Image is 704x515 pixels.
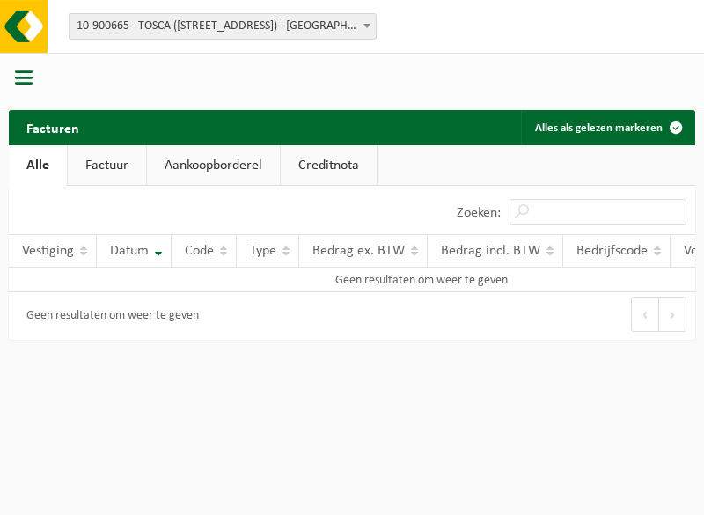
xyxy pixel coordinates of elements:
h2: Facturen [9,110,97,144]
span: Datum [110,244,149,258]
span: Vestiging [22,244,74,258]
button: Next [659,297,686,332]
button: Previous [631,297,659,332]
span: Bedrag ex. BTW [312,244,405,258]
a: Creditnota [281,145,377,186]
button: Alles als gelezen markeren [521,110,693,145]
span: Bedrijfscode [576,244,648,258]
a: Factuur [68,145,146,186]
span: 10-900665 - TOSCA (KANTOOR VLUCHTENBURG 11B) - AARTSELAAR [70,14,376,39]
span: Bedrag incl. BTW [441,244,540,258]
label: Zoeken: [457,206,501,220]
span: Type [250,244,276,258]
span: 10-900665 - TOSCA (KANTOOR VLUCHTENBURG 11B) - AARTSELAAR [69,13,377,40]
a: Alle [9,145,67,186]
a: Aankoopborderel [147,145,280,186]
span: Code [185,244,214,258]
div: Geen resultaten om weer te geven [18,301,199,331]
